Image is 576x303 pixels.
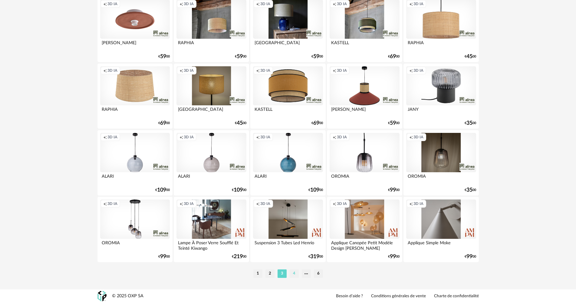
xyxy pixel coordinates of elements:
span: 109 [234,188,243,192]
div: € 00 [155,188,170,192]
div: Applique Simple Moke [406,239,476,251]
a: Creation icon 3D IA RAPHIA €6900 [97,64,173,129]
div: € 00 [388,255,400,259]
a: Creation icon 3D IA Suspension 3 Tubes Led Henrio €31900 [250,197,325,262]
span: Creation icon [179,135,183,140]
div: RAPHIA [100,105,170,117]
span: 3D IA [413,135,423,140]
span: 3D IA [337,201,347,206]
div: € 00 [465,188,476,192]
div: OROMIA [406,172,476,184]
a: Charte de confidentialité [434,294,479,299]
span: Creation icon [256,135,260,140]
span: Creation icon [179,2,183,6]
span: 3D IA [107,201,117,206]
span: Creation icon [179,201,183,206]
div: € 00 [235,54,246,59]
span: 59 [390,121,396,125]
span: Creation icon [256,201,260,206]
span: 99 [390,188,396,192]
span: 3D IA [107,135,117,140]
span: 3D IA [413,2,423,6]
span: 319 [310,255,319,259]
div: JANY [406,105,476,117]
span: Creation icon [256,68,260,73]
span: 35 [466,121,472,125]
span: 219 [234,255,243,259]
div: OROMIA [100,239,170,251]
div: RAPHIA [406,39,476,51]
span: 3D IA [184,2,194,6]
a: Creation icon 3D IA KASTELL €6900 [250,64,325,129]
a: Creation icon 3D IA ALARI €10900 [174,130,249,196]
a: Creation icon 3D IA Applique Canopée Petit Modèle Design [PERSON_NAME] €9900 [327,197,402,262]
div: € 00 [465,121,476,125]
a: Creation icon 3D IA [GEOGRAPHIC_DATA] €4500 [174,64,249,129]
li: 6 [314,269,323,278]
a: Creation icon 3D IA ALARI €10900 [97,130,173,196]
span: Creation icon [409,201,413,206]
div: Applique Canopée Petit Modèle Design [PERSON_NAME] [330,239,399,251]
li: 4 [290,269,299,278]
div: [GEOGRAPHIC_DATA] [176,105,246,117]
div: € 00 [235,121,246,125]
div: € 00 [388,188,400,192]
span: 3D IA [413,201,423,206]
span: 45 [466,54,472,59]
span: 109 [157,188,166,192]
a: Creation icon 3D IA Applique Simple Moke €9900 [403,197,479,262]
span: Creation icon [409,68,413,73]
span: Creation icon [333,2,336,6]
li: 1 [253,269,262,278]
div: [PERSON_NAME] [100,39,170,51]
span: 59 [237,54,243,59]
span: 3D IA [184,201,194,206]
div: KASTELL [253,105,323,117]
span: 3D IA [413,68,423,73]
span: Creation icon [333,68,336,73]
div: € 00 [311,121,323,125]
div: € 00 [308,255,323,259]
span: Creation icon [256,2,260,6]
span: 109 [310,188,319,192]
div: € 00 [158,255,170,259]
span: 99 [160,255,166,259]
div: ALARI [100,172,170,184]
div: € 00 [158,121,170,125]
li: 2 [265,269,275,278]
span: 3D IA [337,2,347,6]
div: € 00 [388,121,400,125]
span: Creation icon [333,135,336,140]
div: RAPHIA [176,39,246,51]
span: 69 [390,54,396,59]
span: 59 [313,54,319,59]
span: Creation icon [103,135,107,140]
span: Creation icon [103,201,107,206]
div: € 00 [388,54,400,59]
div: € 00 [158,54,170,59]
a: Conditions générales de vente [371,294,426,299]
span: Creation icon [103,2,107,6]
div: [PERSON_NAME] [330,105,399,117]
div: ALARI [253,172,323,184]
div: € 00 [465,255,476,259]
img: OXP [97,291,107,301]
div: € 00 [232,188,246,192]
a: Creation icon 3D IA JANY €3500 [403,64,479,129]
span: 99 [466,255,472,259]
div: Suspension 3 Tubes Led Henrio [253,239,323,251]
span: 3D IA [107,68,117,73]
span: 3D IA [260,201,270,206]
span: Creation icon [179,68,183,73]
span: 69 [313,121,319,125]
span: 59 [160,54,166,59]
span: Creation icon [409,135,413,140]
span: 35 [466,188,472,192]
span: 45 [237,121,243,125]
span: 69 [160,121,166,125]
a: Creation icon 3D IA [PERSON_NAME] €5900 [327,64,402,129]
a: Creation icon 3D IA OROMIA €9900 [327,130,402,196]
span: 3D IA [337,68,347,73]
a: Creation icon 3D IA Lampe À Poser Verre Soufflé Et Teinté Kiwango €21900 [174,197,249,262]
span: 3D IA [260,135,270,140]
